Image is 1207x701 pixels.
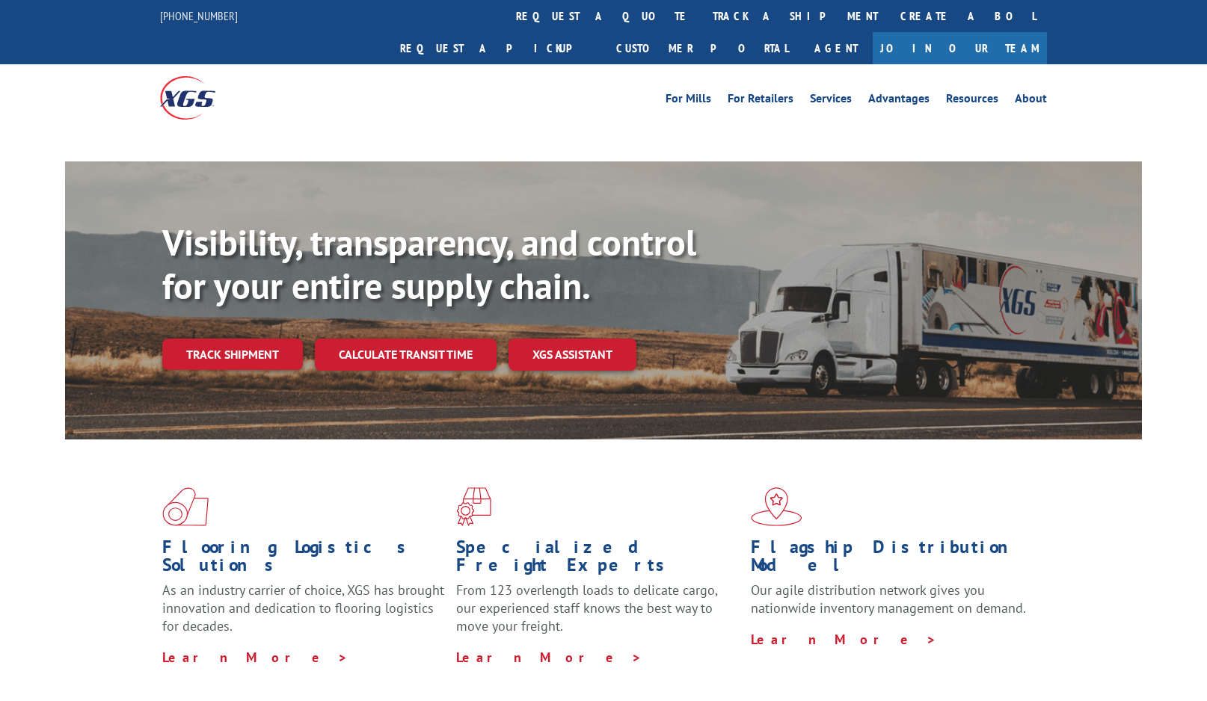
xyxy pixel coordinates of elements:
p: From 123 overlength loads to delicate cargo, our experienced staff knows the best way to move you... [456,581,739,648]
span: Our agile distribution network gives you nationwide inventory management on demand. [751,581,1026,617]
a: About [1015,93,1047,109]
a: Request a pickup [389,32,605,64]
img: xgs-icon-flagship-distribution-model-red [751,487,802,526]
a: Calculate transit time [315,339,497,371]
img: xgs-icon-focused-on-flooring-red [456,487,491,526]
a: Customer Portal [605,32,799,64]
a: [PHONE_NUMBER] [160,8,238,23]
a: Track shipment [162,339,303,370]
a: Learn More > [456,649,642,666]
a: Services [810,93,852,109]
h1: Flagship Distribution Model [751,538,1034,581]
a: For Retailers [728,93,793,109]
a: Join Our Team [873,32,1047,64]
a: XGS ASSISTANT [509,339,636,371]
a: Resources [946,93,998,109]
b: Visibility, transparency, and control for your entire supply chain. [162,219,696,309]
a: Learn More > [162,649,348,666]
h1: Flooring Logistics Solutions [162,538,445,581]
a: For Mills [666,93,711,109]
img: xgs-icon-total-supply-chain-intelligence-red [162,487,209,526]
span: As an industry carrier of choice, XGS has brought innovation and dedication to flooring logistics... [162,581,444,634]
a: Agent [799,32,873,64]
a: Advantages [868,93,930,109]
h1: Specialized Freight Experts [456,538,739,581]
a: Learn More > [751,631,937,648]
